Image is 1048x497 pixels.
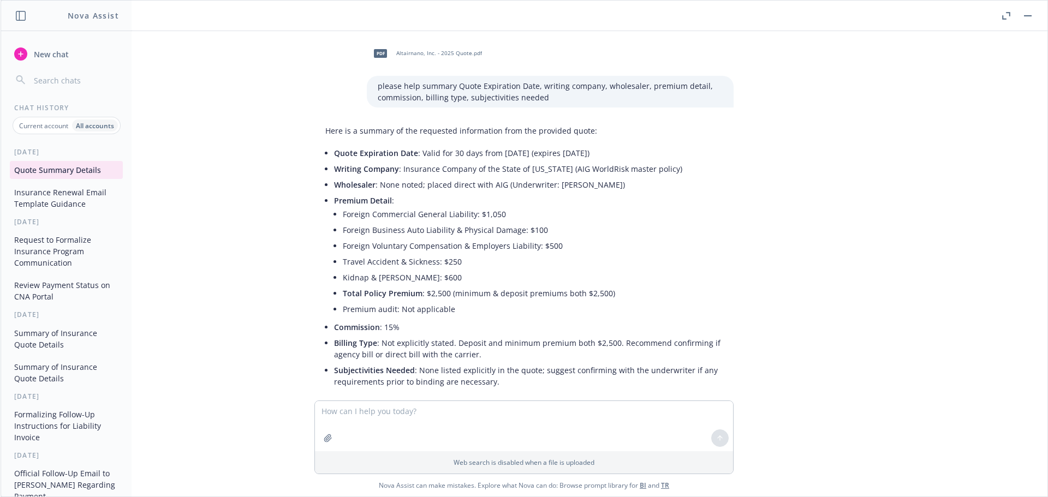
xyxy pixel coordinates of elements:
span: Writing Company [334,164,399,174]
button: New chat [10,44,123,64]
button: Formalizing Follow-Up Instructions for Liability Invoice [10,405,123,446]
button: Review Payment Status on CNA Portal [10,276,123,306]
li: Premium audit: Not applicable [343,301,723,317]
button: Summary of Insurance Quote Details [10,324,123,354]
button: Insurance Renewal Email Template Guidance [10,183,123,213]
p: please help summary Quote Expiration Date, writing company, wholesaler, premium detail, commissio... [378,80,723,103]
button: Quote Summary Details [10,161,123,179]
span: Subjectivities Needed [334,365,415,375]
button: Request to Formalize Insurance Program Communication [10,231,123,272]
button: Summary of Insurance Quote Details [10,358,123,387]
li: : [334,193,723,319]
div: [DATE] [1,217,132,226]
li: Foreign Voluntary Compensation & Employers Liability: $500 [343,238,723,254]
span: Total Policy Premium [343,288,422,298]
div: [DATE] [1,392,132,401]
span: Quote Expiration Date [334,148,418,158]
li: Kidnap & [PERSON_NAME]: $600 [343,270,723,285]
span: Nova Assist can make mistakes. Explore what Nova can do: Browse prompt library for and [5,474,1043,496]
li: Foreign Business Auto Liability & Physical Damage: $100 [343,222,723,238]
div: [DATE] [1,147,132,157]
p: Current account [19,121,68,130]
span: pdf [374,49,387,57]
a: BI [640,481,646,490]
span: New chat [32,49,69,60]
li: : Valid for 30 days from [DATE] (expires [DATE]) [334,145,723,161]
p: Web search is disabled when a file is uploaded [321,458,727,467]
li: : None noted; placed direct with AIG (Underwriter: [PERSON_NAME]) [334,177,723,193]
li: : 15% [334,319,723,335]
span: Altairnano, Inc. - 2025 Quote.pdf [396,50,482,57]
p: If you need a formatted summary for distribution or a more detailed breakdown of any section, ple... [325,398,723,421]
p: All accounts [76,121,114,130]
h1: Nova Assist [68,10,119,21]
li: : $2,500 (minimum & deposit premiums both $2,500) [343,285,723,301]
li: Foreign Commercial General Liability: $1,050 [343,206,723,222]
div: pdfAltairnano, Inc. - 2025 Quote.pdf [367,40,484,67]
li: : Not explicitly stated. Deposit and minimum premium both $2,500. Recommend confirming if agency ... [334,335,723,362]
div: [DATE] [1,451,132,460]
li: : Insurance Company of the State of [US_STATE] (AIG WorldRisk master policy) [334,161,723,177]
span: Billing Type [334,338,377,348]
div: Chat History [1,103,132,112]
p: Here is a summary of the requested information from the provided quote: [325,125,723,136]
li: : None listed explicitly in the quote; suggest confirming with the underwriter if any requirement... [334,362,723,390]
li: Travel Accident & Sickness: $250 [343,254,723,270]
span: Premium Detail [334,195,392,206]
span: Wholesaler [334,179,376,190]
input: Search chats [32,73,118,88]
a: TR [661,481,669,490]
div: [DATE] [1,310,132,319]
span: Commission [334,322,380,332]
